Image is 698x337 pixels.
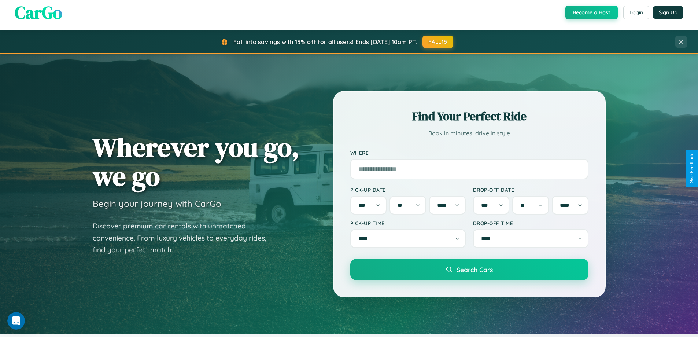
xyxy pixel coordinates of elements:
h3: Begin your journey with CarGo [93,198,221,209]
button: Login [623,6,649,19]
button: Become a Host [565,6,618,19]
p: Book in minutes, drive in style [350,128,588,139]
span: Search Cars [457,265,493,274]
label: Pick-up Date [350,187,466,193]
button: Sign Up [653,6,683,19]
iframe: Intercom live chat [7,312,25,330]
label: Drop-off Date [473,187,588,193]
h1: Wherever you go, we go [93,133,299,191]
button: FALL15 [422,36,453,48]
label: Pick-up Time [350,220,466,226]
button: Search Cars [350,259,588,280]
span: Fall into savings with 15% off for all users! Ends [DATE] 10am PT. [233,38,417,45]
p: Discover premium car rentals with unmatched convenience. From luxury vehicles to everyday rides, ... [93,220,276,256]
label: Where [350,150,588,156]
div: Give Feedback [689,154,694,183]
h2: Find Your Perfect Ride [350,108,588,124]
span: CarGo [15,0,62,25]
label: Drop-off Time [473,220,588,226]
